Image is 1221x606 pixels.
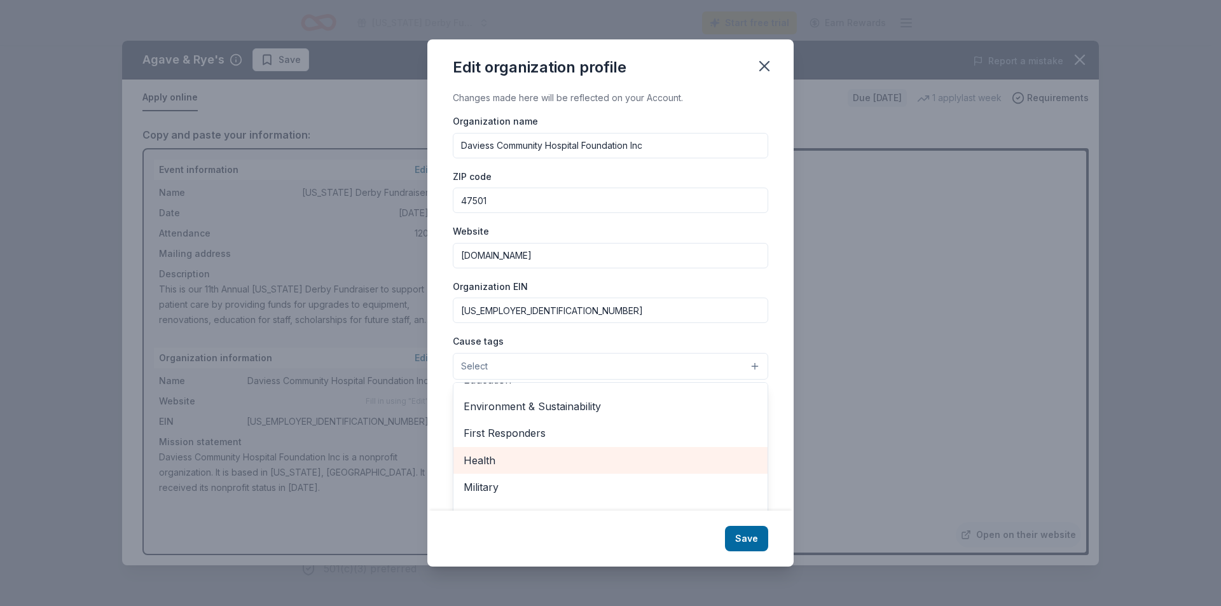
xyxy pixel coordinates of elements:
div: Select [453,382,768,535]
span: Environment & Sustainability [464,398,757,415]
span: First Responders [464,425,757,441]
span: Health [464,452,757,469]
span: Poverty & Hunger [464,506,757,523]
span: Military [464,479,757,495]
span: Select [461,359,488,374]
button: Select [453,353,768,380]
